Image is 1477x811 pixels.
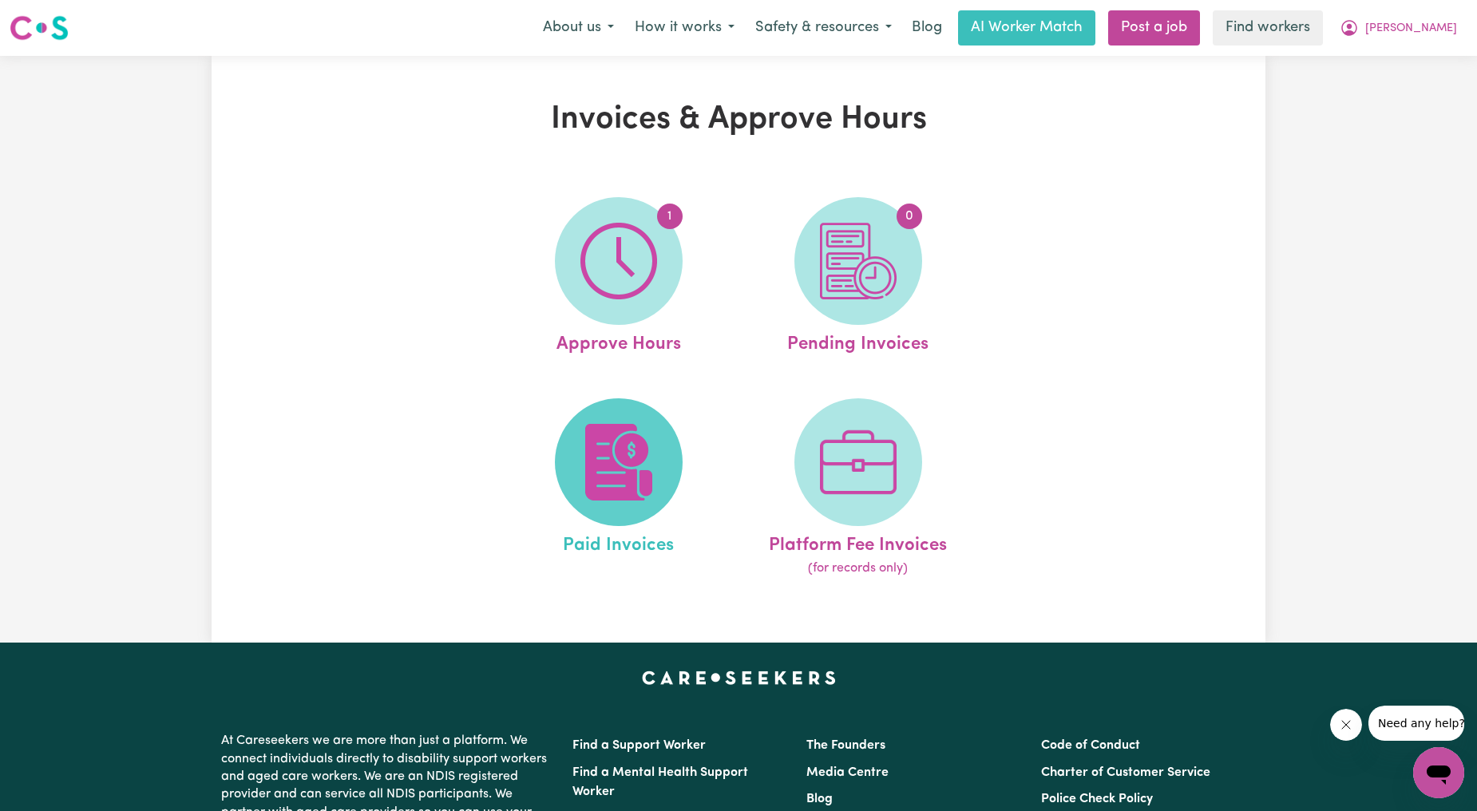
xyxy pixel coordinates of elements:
[533,11,624,45] button: About us
[397,101,1080,139] h1: Invoices & Approve Hours
[1365,20,1457,38] span: [PERSON_NAME]
[10,14,69,42] img: Careseekers logo
[806,766,889,779] a: Media Centre
[806,739,885,752] a: The Founders
[787,325,929,358] span: Pending Invoices
[504,398,734,579] a: Paid Invoices
[1041,739,1140,752] a: Code of Conduct
[1041,793,1153,805] a: Police Check Policy
[958,10,1095,45] a: AI Worker Match
[902,10,952,45] a: Blog
[572,766,748,798] a: Find a Mental Health Support Worker
[1329,11,1467,45] button: My Account
[657,204,683,229] span: 1
[743,197,973,358] a: Pending Invoices
[1108,10,1200,45] a: Post a job
[808,559,908,578] span: (for records only)
[10,10,69,46] a: Careseekers logo
[563,526,674,560] span: Paid Invoices
[1213,10,1323,45] a: Find workers
[1330,709,1362,741] iframe: Close message
[806,793,833,805] a: Blog
[1413,747,1464,798] iframe: Button to launch messaging window
[743,398,973,579] a: Platform Fee Invoices(for records only)
[572,739,706,752] a: Find a Support Worker
[556,325,681,358] span: Approve Hours
[745,11,902,45] button: Safety & resources
[769,526,947,560] span: Platform Fee Invoices
[10,11,97,24] span: Need any help?
[624,11,745,45] button: How it works
[897,204,922,229] span: 0
[504,197,734,358] a: Approve Hours
[642,671,836,684] a: Careseekers home page
[1041,766,1210,779] a: Charter of Customer Service
[1368,706,1464,741] iframe: Message from company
